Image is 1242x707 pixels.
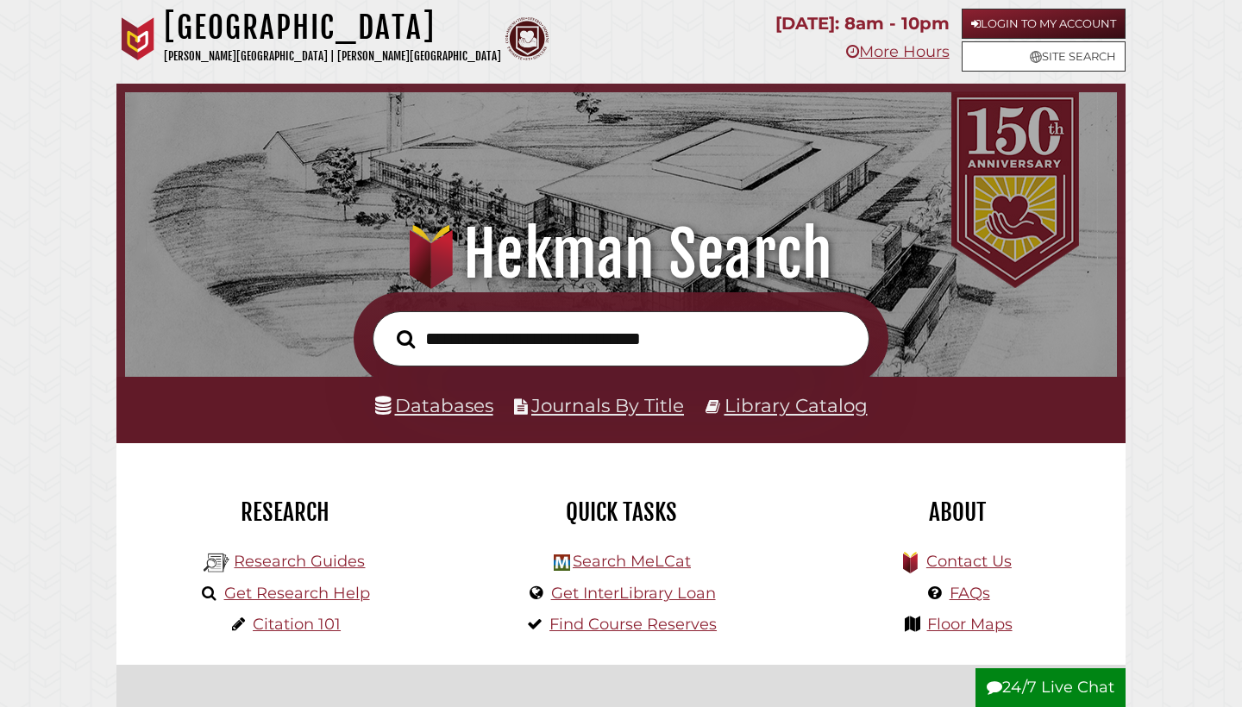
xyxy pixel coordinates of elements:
a: Databases [375,394,493,416]
i: Search [397,328,415,348]
a: Floor Maps [927,615,1013,634]
a: Search MeLCat [573,552,691,571]
a: Citation 101 [253,615,341,634]
a: Get InterLibrary Loan [551,584,716,603]
button: Search [388,325,423,353]
a: Library Catalog [724,394,868,416]
a: Login to My Account [962,9,1126,39]
h1: [GEOGRAPHIC_DATA] [164,9,501,47]
h2: About [802,497,1113,527]
img: Hekman Library Logo [554,554,570,571]
a: FAQs [950,584,990,603]
a: Site Search [962,41,1126,72]
a: Find Course Reserves [549,615,717,634]
a: Research Guides [234,552,365,571]
h2: Research [129,497,440,527]
a: Contact Us [926,552,1012,571]
h2: Quick Tasks [466,497,776,527]
a: More Hours [846,42,950,61]
a: Journals By Title [531,394,684,416]
a: Get Research Help [224,584,370,603]
p: [PERSON_NAME][GEOGRAPHIC_DATA] | [PERSON_NAME][GEOGRAPHIC_DATA] [164,47,501,66]
img: Calvin University [116,17,160,60]
img: Calvin Theological Seminary [505,17,549,60]
p: [DATE]: 8am - 10pm [775,9,950,39]
h1: Hekman Search [144,216,1099,292]
img: Hekman Library Logo [204,550,229,576]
